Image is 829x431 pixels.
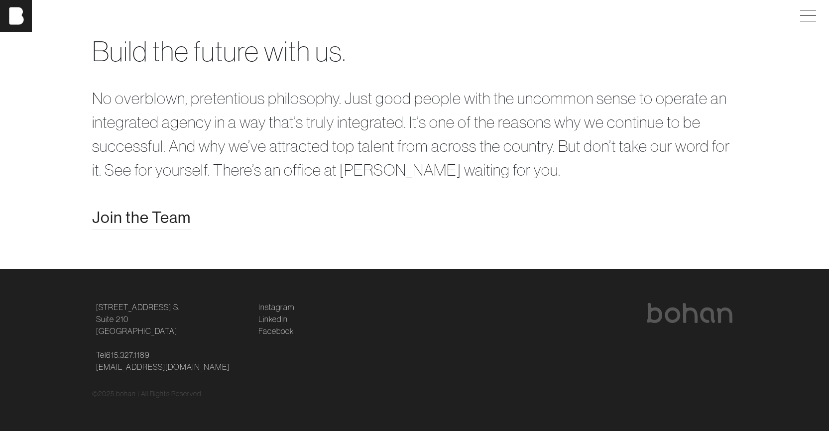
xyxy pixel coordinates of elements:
div: © 2025 [92,389,737,399]
a: Instagram [258,301,294,313]
a: LinkedIn [258,313,288,325]
a: [STREET_ADDRESS] S.Suite 210[GEOGRAPHIC_DATA] [96,301,180,337]
a: 615.327.1189 [106,349,150,361]
p: Tel [96,349,246,373]
img: bohan logo [646,303,733,323]
a: [EMAIL_ADDRESS][DOMAIN_NAME] [96,361,230,373]
div: Build the future with us. [92,30,737,72]
p: No overblown, pretentious philosophy. Just good people with the uncommon sense to operate an inte... [92,86,737,182]
a: Facebook [258,325,294,337]
p: bohan | All Rights Reserved. [116,389,203,399]
a: Join the Team [92,206,191,229]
